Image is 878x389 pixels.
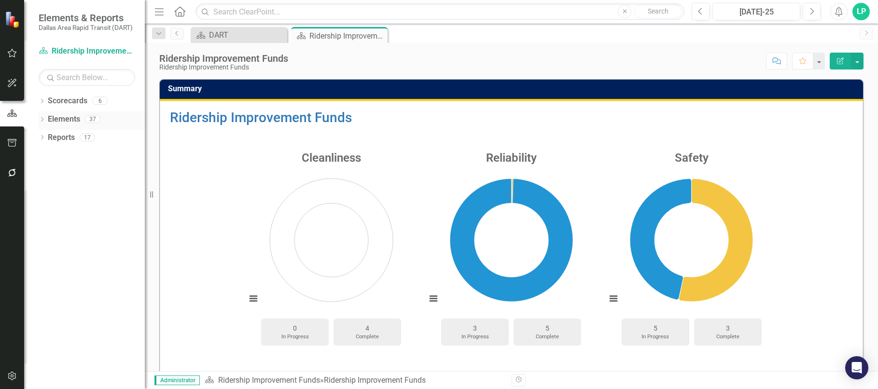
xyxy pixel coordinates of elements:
[154,375,200,385] span: Administrator
[241,152,421,164] h3: Cleanliness
[266,323,324,333] div: 0
[601,169,781,314] div: Chart. Highcharts interactive chart.
[421,169,601,314] svg: Interactive chart
[634,5,682,18] button: Search
[679,179,753,302] path: Expended, 20,193,729.68.
[518,333,576,341] div: Complete
[85,115,100,124] div: 37
[39,69,135,86] input: Search Below...
[39,24,133,31] small: Dallas Area Rapid Transit (DART)
[241,169,421,314] svg: Interactive chart
[601,169,781,314] svg: Interactive chart
[845,356,868,379] div: Open Intercom Messenger
[195,3,684,20] input: Search ClearPoint...
[716,6,797,18] div: [DATE]-25
[92,97,108,105] div: 6
[80,133,95,141] div: 17
[324,375,426,385] div: Ridership Improvement Funds
[852,3,870,20] button: LP
[39,46,135,57] a: Ridership Improvement Funds
[209,29,285,41] div: DART
[699,333,757,341] div: Complete
[648,7,669,15] span: Search
[427,292,440,306] button: View chart menu, Chart
[159,53,288,64] div: Ridership Improvement Funds
[205,375,504,386] div: »
[241,169,421,314] div: Chart. Highcharts interactive chart.
[627,333,684,341] div: In Progress
[338,333,396,341] div: Complete
[159,64,288,71] div: Ridership Improvement Funds
[607,292,620,306] button: View chart menu, Chart
[421,152,601,164] h3: Reliability
[446,323,504,333] div: 3
[48,132,75,143] a: Reports
[39,12,133,24] span: Elements & Reports
[218,375,320,385] a: Ridership Improvement Funds
[170,110,352,125] a: Ridership Improvement Funds
[627,323,684,333] div: 5
[601,152,781,164] h3: Safety
[338,323,396,333] div: 4
[511,179,513,203] path: Expended, 3,463.
[48,114,80,125] a: Elements
[712,3,800,20] button: [DATE]-25
[630,179,691,300] path: Remaining, 17,624,811.32.
[5,11,22,28] img: ClearPoint Strategy
[193,29,285,41] a: DART
[446,333,504,341] div: In Progress
[48,96,87,107] a: Scorecards
[421,169,601,314] div: Chart. Highcharts interactive chart.
[266,333,324,341] div: In Progress
[699,323,757,333] div: 3
[247,292,260,306] button: View chart menu, Chart
[518,323,576,333] div: 5
[168,84,858,93] h3: Summary
[450,179,573,302] path: Remaining, 788,337.
[309,30,385,42] div: Ridership Improvement Funds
